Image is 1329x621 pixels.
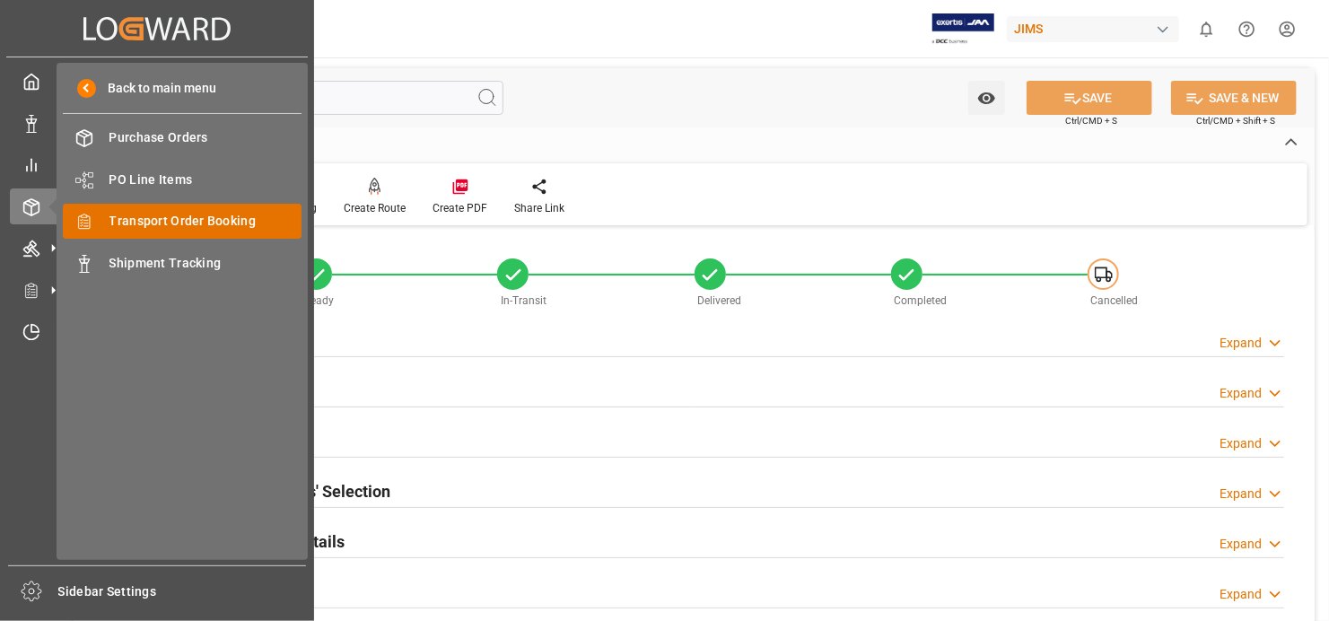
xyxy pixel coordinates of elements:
div: Expand [1220,535,1262,554]
div: Expand [1220,485,1262,503]
a: Data Management [10,105,304,140]
div: Expand [1220,585,1262,604]
div: Create Route [344,200,406,216]
button: SAVE & NEW [1171,81,1297,115]
a: My Reports [10,147,304,182]
span: Transport Order Booking [109,212,302,231]
span: Ctrl/CMD + Shift + S [1196,114,1275,127]
button: SAVE [1027,81,1152,115]
a: Transport Order Booking [63,204,302,239]
span: Back to main menu [96,79,217,98]
span: Ready [304,294,334,307]
button: JIMS [1007,12,1186,46]
span: Purchase Orders [109,128,302,147]
span: Cancelled [1090,294,1138,307]
span: In-Transit [501,294,546,307]
div: Share Link [514,200,564,216]
span: Ctrl/CMD + S [1065,114,1117,127]
div: Create PDF [433,200,487,216]
div: Expand [1220,434,1262,453]
button: open menu [968,81,1005,115]
a: Shipment Tracking [63,245,302,280]
img: Exertis%20JAM%20-%20Email%20Logo.jpg_1722504956.jpg [932,13,994,45]
div: Expand [1220,384,1262,403]
div: JIMS [1007,16,1179,42]
a: PO Line Items [63,162,302,197]
a: Timeslot Management V2 [10,314,304,349]
span: Sidebar Settings [58,582,307,601]
button: show 0 new notifications [1186,9,1227,49]
span: PO Line Items [109,171,302,189]
a: My Cockpit [10,64,304,99]
span: Delivered [697,294,741,307]
a: Purchase Orders [63,120,302,155]
span: Completed [894,294,947,307]
span: Shipment Tracking [109,254,302,273]
button: Help Center [1227,9,1267,49]
div: Expand [1220,334,1262,353]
